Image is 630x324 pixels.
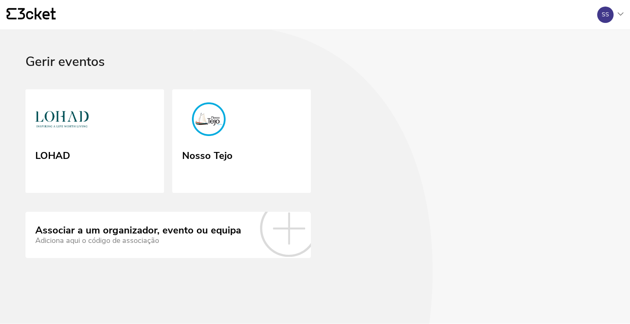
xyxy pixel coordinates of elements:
div: Adiciona aqui o código de associação [35,236,241,245]
div: Gerir eventos [25,54,605,89]
a: Nosso Tejo Nosso Tejo [172,89,311,193]
div: Nosso Tejo [182,147,233,162]
div: LOHAD [35,147,70,162]
img: Nosso Tejo [182,102,235,139]
g: {' '} [7,8,16,20]
a: LOHAD LOHAD [25,89,164,193]
img: LOHAD [35,102,89,139]
a: Associar a um organizador, evento ou equipa Adiciona aqui o código de associação [25,212,311,258]
div: Associar a um organizador, evento ou equipa [35,225,241,236]
a: {' '} [7,8,56,22]
div: SS [602,11,609,18]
